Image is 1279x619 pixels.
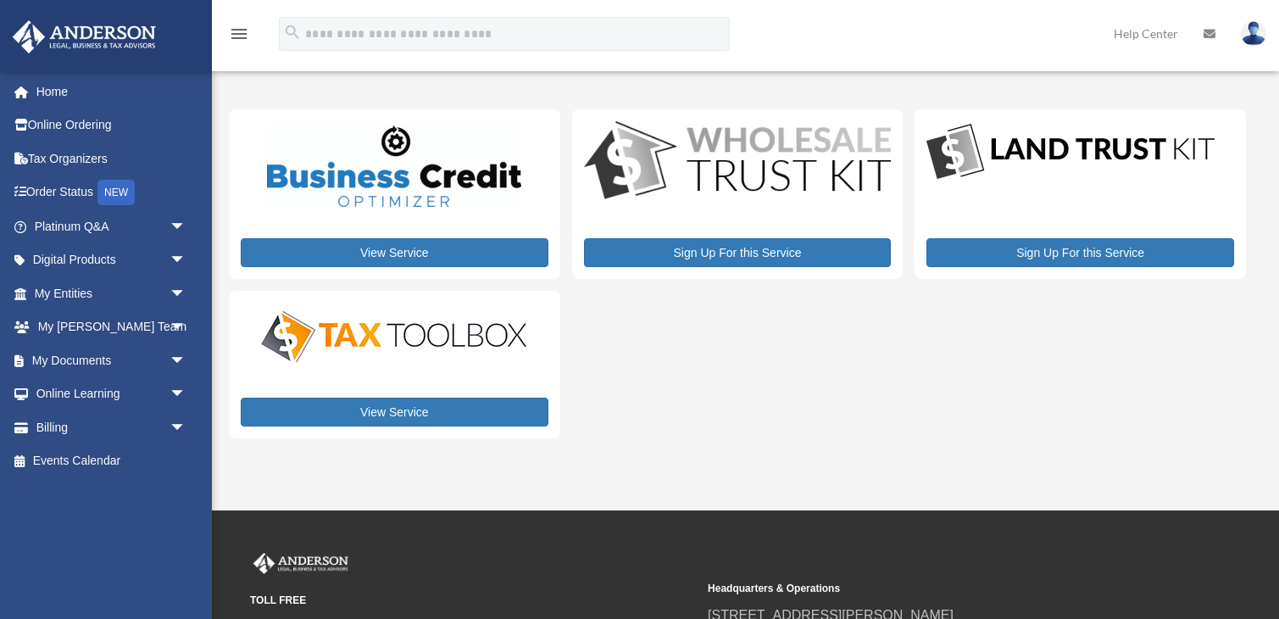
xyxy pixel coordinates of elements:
[170,276,203,311] span: arrow_drop_down
[12,243,203,277] a: Digital Productsarrow_drop_down
[926,121,1215,183] img: LandTrust_lgo-1.jpg
[12,276,212,310] a: My Entitiesarrow_drop_down
[250,553,352,575] img: Anderson Advisors Platinum Portal
[926,238,1234,267] a: Sign Up For this Service
[229,24,249,44] i: menu
[12,75,212,109] a: Home
[170,209,203,244] span: arrow_drop_down
[12,343,212,377] a: My Documentsarrow_drop_down
[12,377,212,411] a: Online Learningarrow_drop_down
[584,121,892,203] img: WS-Trust-Kit-lgo-1.jpg
[12,142,212,176] a: Tax Organizers
[12,176,212,210] a: Order StatusNEW
[170,377,203,412] span: arrow_drop_down
[170,410,203,445] span: arrow_drop_down
[12,444,212,478] a: Events Calendar
[250,592,696,610] small: TOLL FREE
[708,580,1154,598] small: Headquarters & Operations
[229,30,249,44] a: menu
[12,109,212,142] a: Online Ordering
[12,410,212,444] a: Billingarrow_drop_down
[170,310,203,345] span: arrow_drop_down
[8,20,161,53] img: Anderson Advisors Platinum Portal
[170,243,203,278] span: arrow_drop_down
[12,310,212,344] a: My [PERSON_NAME] Teamarrow_drop_down
[241,398,548,427] a: View Service
[241,238,548,267] a: View Service
[170,343,203,378] span: arrow_drop_down
[12,209,212,243] a: Platinum Q&Aarrow_drop_down
[584,238,892,267] a: Sign Up For this Service
[97,180,135,205] div: NEW
[1241,21,1266,46] img: User Pic
[283,23,302,42] i: search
